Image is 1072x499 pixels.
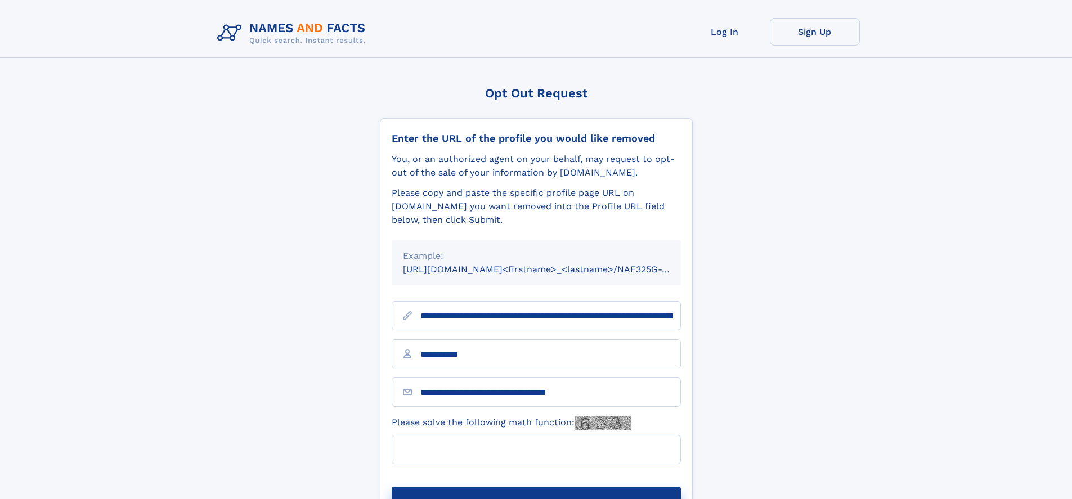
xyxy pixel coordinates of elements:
[392,152,681,179] div: You, or an authorized agent on your behalf, may request to opt-out of the sale of your informatio...
[380,86,693,100] div: Opt Out Request
[403,249,670,263] div: Example:
[403,264,702,275] small: [URL][DOMAIN_NAME]<firstname>_<lastname>/NAF325G-xxxxxxxx
[770,18,860,46] a: Sign Up
[213,18,375,48] img: Logo Names and Facts
[392,416,631,430] label: Please solve the following math function:
[392,132,681,145] div: Enter the URL of the profile you would like removed
[680,18,770,46] a: Log In
[392,186,681,227] div: Please copy and paste the specific profile page URL on [DOMAIN_NAME] you want removed into the Pr...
